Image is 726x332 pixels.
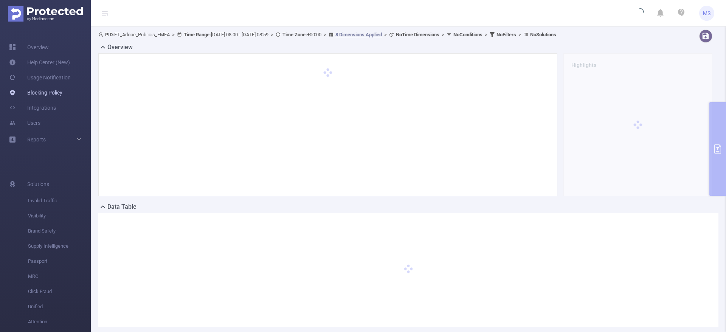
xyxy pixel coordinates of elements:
[9,55,70,70] a: Help Center (New)
[27,137,46,143] span: Reports
[703,6,710,21] span: MS
[105,32,114,37] b: PID:
[170,32,177,37] span: >
[28,284,91,299] span: Click Fraud
[28,299,91,314] span: Unified
[28,239,91,254] span: Supply Intelligence
[8,6,83,22] img: Protected Media
[107,202,137,211] h2: Data Table
[28,269,91,284] span: MRC
[482,32,490,37] span: >
[635,8,644,19] i: icon: loading
[282,32,307,37] b: Time Zone:
[28,223,91,239] span: Brand Safety
[382,32,389,37] span: >
[27,132,46,147] a: Reports
[28,314,91,329] span: Attention
[496,32,516,37] b: No Filters
[9,85,62,100] a: Blocking Policy
[28,193,91,208] span: Invalid Traffic
[107,43,133,52] h2: Overview
[28,254,91,269] span: Passport
[27,177,49,192] span: Solutions
[9,115,40,130] a: Users
[9,70,71,85] a: Usage Notification
[396,32,439,37] b: No Time Dimensions
[321,32,329,37] span: >
[268,32,276,37] span: >
[9,100,56,115] a: Integrations
[9,40,49,55] a: Overview
[98,32,556,37] span: FT_Adobe_Publicis_EMEA [DATE] 08:00 - [DATE] 08:59 +00:00
[335,32,382,37] u: 8 Dimensions Applied
[28,208,91,223] span: Visibility
[530,32,556,37] b: No Solutions
[453,32,482,37] b: No Conditions
[516,32,523,37] span: >
[184,32,211,37] b: Time Range:
[98,32,105,37] i: icon: user
[439,32,447,37] span: >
